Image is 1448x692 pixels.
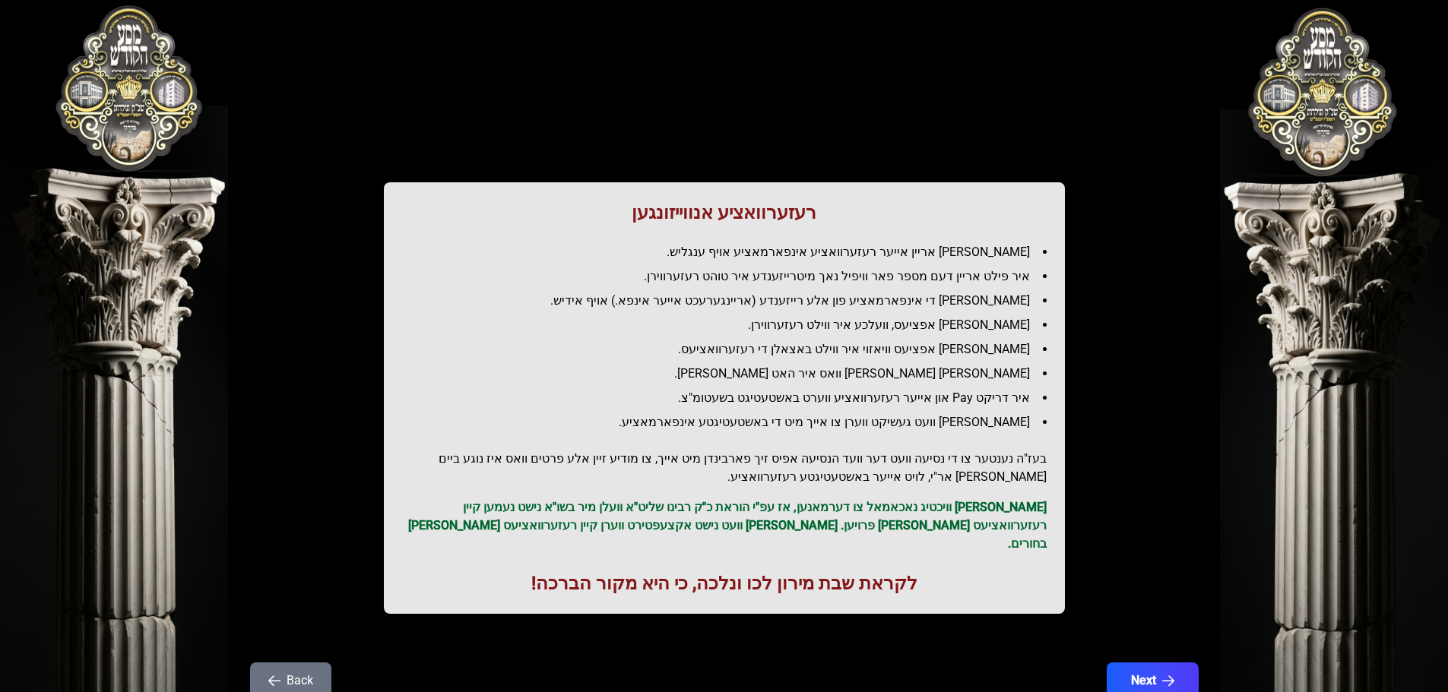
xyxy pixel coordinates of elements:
p: [PERSON_NAME] וויכטיג נאכאמאל צו דערמאנען, אז עפ"י הוראת כ"ק רבינו שליט"א וועלן מיר בשו"א נישט נע... [402,498,1047,553]
h1: רעזערוואציע אנווייזונגען [402,201,1047,225]
h2: בעז"ה נענטער צו די נסיעה וועט דער וועד הנסיעה אפיס זיך פארבינדן מיט אייך, צו מודיע זיין אלע פרטים... [402,450,1047,486]
li: [PERSON_NAME] וועט געשיקט ווערן צו אייך מיט די באשטעטיגטע אינפארמאציע. [414,413,1047,431]
li: [PERSON_NAME] די אינפארמאציע פון אלע רייזענדע (אריינגערעכט אייער אינפא.) אויף אידיש. [414,292,1047,310]
li: [PERSON_NAME] אפציעס וויאזוי איר ווילט באצאלן די רעזערוואציעס. [414,340,1047,359]
li: [PERSON_NAME] [PERSON_NAME] וואס איר האט [PERSON_NAME]. [414,365,1047,383]
h1: לקראת שבת מירון לכו ונלכה, כי היא מקור הברכה! [402,571,1047,596]
li: [PERSON_NAME] אריין אייער רעזערוואציע אינפארמאציע אויף ענגליש. [414,243,1047,261]
li: איר פילט אריין דעם מספר פאר וויפיל נאך מיטרייזענדע איר טוהט רעזערווירן. [414,267,1047,286]
li: איר דריקט Pay און אייער רעזערוואציע ווערט באשטעטיגט בשעטומ"צ. [414,389,1047,407]
li: [PERSON_NAME] אפציעס, וועלכע איר ווילט רעזערווירן. [414,316,1047,334]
